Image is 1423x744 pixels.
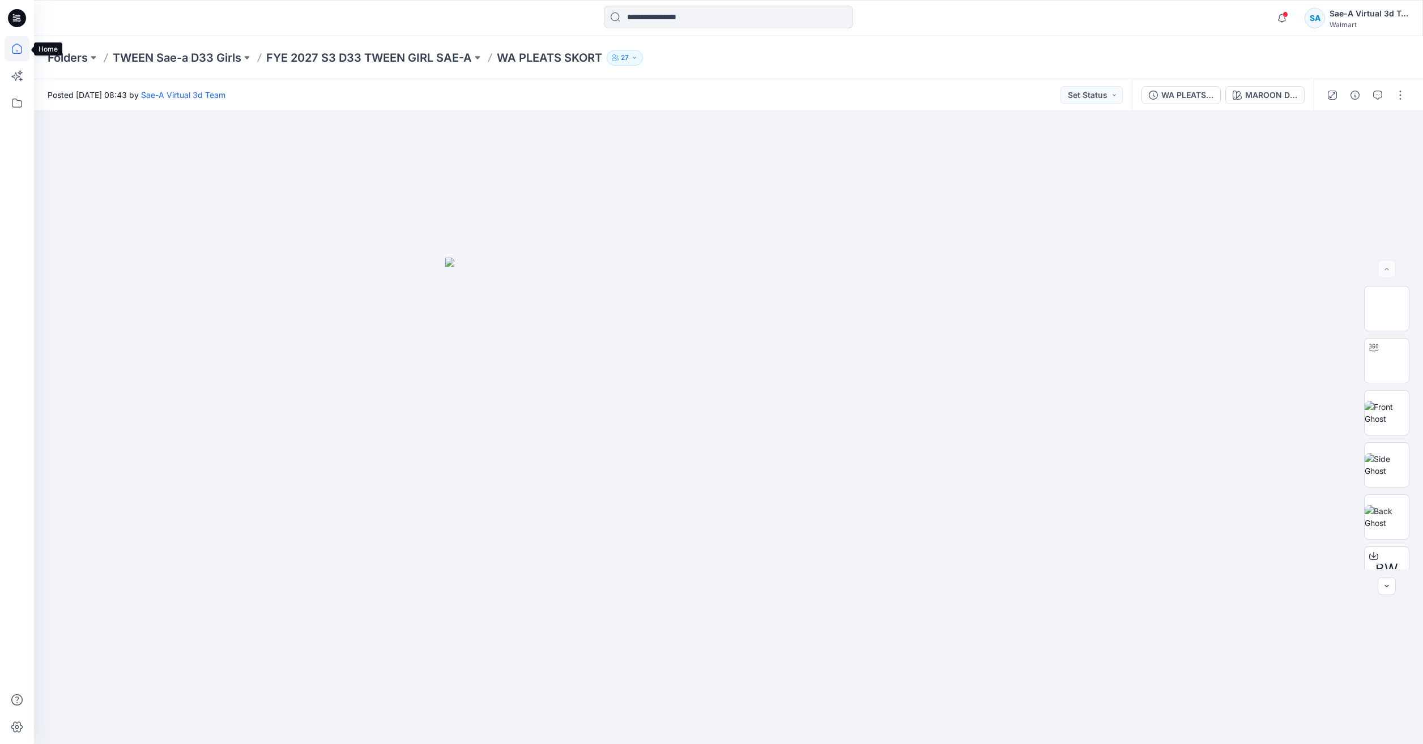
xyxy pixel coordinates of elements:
[1225,86,1305,104] button: MAROON DUST
[1245,89,1297,101] div: MAROON DUST
[113,50,241,66] a: TWEEN Sae-a D33 Girls
[1141,86,1221,104] button: WA PLEATS SKIRT_REV1_FULL COLORWAYS
[1365,401,1409,425] img: Front Ghost
[1365,453,1409,477] img: Side Ghost
[1330,20,1409,29] div: Walmart
[48,89,225,101] span: Posted [DATE] 08:43 by
[445,258,1012,744] img: eyJhbGciOiJIUzI1NiIsImtpZCI6IjAiLCJzbHQiOiJzZXMiLCJ0eXAiOiJKV1QifQ.eyJkYXRhIjp7InR5cGUiOiJzdG9yYW...
[1365,291,1409,327] img: Color Run Front Ghost
[621,52,629,64] p: 27
[48,50,88,66] a: Folders
[1161,89,1213,101] div: WA PLEATS SKIRT_REV1_FULL COLORWAYS
[607,50,643,66] button: 27
[141,90,225,100] a: Sae-A Virtual 3d Team
[1365,343,1409,379] img: Turn Table w/ Avatar
[497,50,602,66] p: WA PLEATS SKORT
[1365,505,1409,529] img: Back Ghost
[1375,559,1398,579] span: BW
[1305,8,1325,28] div: SA
[1330,7,1409,20] div: Sae-A Virtual 3d Team
[1346,86,1364,104] button: Details
[266,50,472,66] a: FYE 2027 S3 D33 TWEEN GIRL SAE-A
